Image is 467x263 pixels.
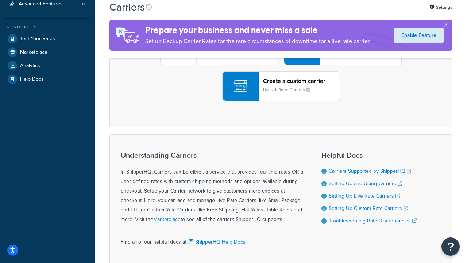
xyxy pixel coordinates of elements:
h3: Understanding Carriers [121,151,303,159]
span: Advanced Features [19,1,63,7]
img: ad-rules-rateshop-fe6ec290ccb7230408bd80ed9643f0289d75e0ffd9eb532fc0e269fcd187b520.png [109,20,145,51]
h4: Prepare your business and never miss a sale [145,24,371,36]
p: Set up Backup Carrier Rates for the rare circumstances of downtime for a live rate carrier. [145,36,371,46]
div: Resources [5,24,89,30]
a: ShipperHQ Help Docs [188,238,246,246]
button: Create a custom carrierUser-defined Carriers [222,71,340,101]
span: Test Your Rates [20,36,55,42]
span: Marketplace [20,49,47,56]
span: Analytics [20,63,40,69]
a: Marketplace [5,46,89,59]
img: icon-carrier-custom-c93b8a24.svg [233,79,247,93]
h3: Helpful Docs [321,151,417,159]
a: Help Docs [5,73,89,86]
a: Enable Feature [394,28,444,43]
span: Help Docs [20,76,44,83]
a: Analytics [5,59,89,72]
a: Setting Up Live Rate Carriers [329,192,400,200]
a: Marketplace [153,216,181,223]
a: Troubleshooting Rate Discrepancies [329,217,417,225]
a: Settings [429,2,452,12]
div: In ShipperHQ, Carriers can be either, a service that provides real-time rates OR a user-defined r... [121,151,303,224]
span: 0 [82,1,85,7]
a: Setting Up Custom Rate Carriers [329,205,408,212]
button: Open Resource Center [441,237,460,256]
a: Carriers Supported by ShipperHQ [329,167,411,175]
a: Setting Up and Using Carriers [329,180,402,187]
small: User-defined Carriers [263,87,316,93]
div: Find all of our helpful docs at: [121,232,303,247]
header: Create a custom carrier [263,77,340,84]
a: Test Your Rates [5,32,89,45]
